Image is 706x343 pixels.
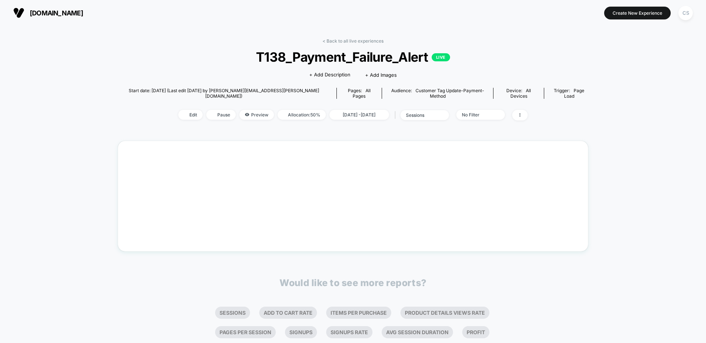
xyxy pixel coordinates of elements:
li: Signups [285,326,317,338]
li: Add To Cart Rate [259,307,317,319]
p: LIVE [432,53,450,61]
span: T138_Payment_Failure_Alert [141,49,565,65]
span: Preview [239,110,274,120]
span: all devices [510,88,531,99]
p: Would like to see more reports? [279,277,427,288]
span: Page Load [564,88,585,99]
span: Edit [178,110,203,120]
span: Pause [206,110,236,120]
div: No Filter [462,112,491,118]
li: Sessions [215,307,250,319]
div: Pages: [342,88,376,99]
div: Trigger: [550,88,588,99]
li: Signups Rate [326,326,372,338]
span: Start date: [DATE] (Last edit [DATE] by [PERSON_NAME][EMAIL_ADDRESS][PERSON_NAME][DOMAIN_NAME]) [118,88,330,99]
span: + Add Images [365,72,397,78]
button: CS [676,6,695,21]
a: < Back to all live experiences [322,38,384,44]
span: [DATE] - [DATE] [329,110,389,120]
span: Device: [493,88,544,99]
li: Profit [462,326,489,338]
span: + Add Description [309,71,350,79]
img: Visually logo [13,7,24,18]
button: [DOMAIN_NAME] [11,7,85,19]
span: [DOMAIN_NAME] [30,9,83,17]
div: sessions [406,112,435,118]
div: Audience: [388,88,488,99]
span: all pages [353,88,371,99]
div: CS [678,6,693,20]
span: Allocation: 50% [278,110,326,120]
li: Avg Session Duration [382,326,453,338]
button: Create New Experience [604,7,671,19]
li: Pages Per Session [215,326,276,338]
span: | [393,110,400,120]
span: Customer Tag Update-payment-method [416,88,484,99]
li: Product Details Views Rate [400,307,489,319]
li: Items Per Purchase [326,307,391,319]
